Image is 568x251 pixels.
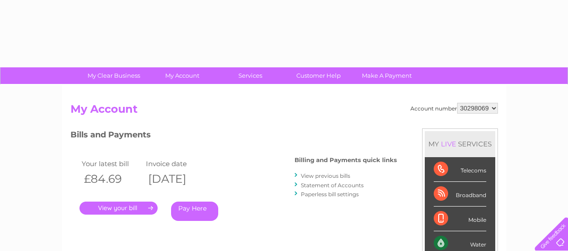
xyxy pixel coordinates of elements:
td: Invoice date [144,158,208,170]
div: Account number [410,103,498,114]
a: My Account [145,67,219,84]
div: Mobile [434,207,486,231]
div: Telecoms [434,157,486,182]
a: Make A Payment [350,67,424,84]
a: Pay Here [171,202,218,221]
a: . [79,202,158,215]
a: View previous bills [301,172,350,179]
div: LIVE [439,140,458,148]
th: [DATE] [144,170,208,188]
a: Services [213,67,287,84]
th: £84.69 [79,170,144,188]
a: Statement of Accounts [301,182,364,189]
div: Broadband [434,182,486,207]
a: Paperless bill settings [301,191,359,198]
h4: Billing and Payments quick links [295,157,397,163]
div: MY SERVICES [425,131,495,157]
td: Your latest bill [79,158,144,170]
a: Customer Help [282,67,356,84]
h3: Bills and Payments [70,128,397,144]
a: My Clear Business [77,67,151,84]
h2: My Account [70,103,498,120]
